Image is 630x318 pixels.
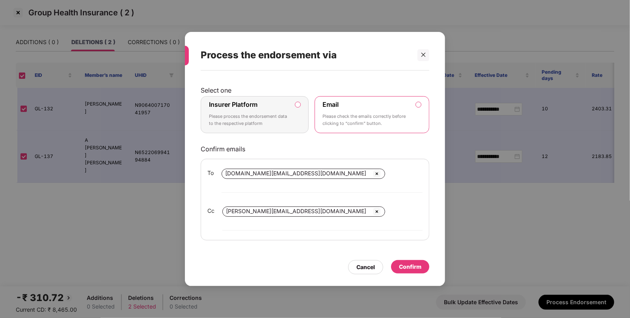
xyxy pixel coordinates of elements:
div: Cancel [356,263,375,272]
span: Cc [207,206,214,215]
div: Process the endorsement via [201,40,410,71]
p: Select one [201,86,429,94]
p: Please check the emails correctly before clicking to “confirm” button. [323,113,410,127]
img: svg+xml;base64,PHN2ZyBpZD0iQ3Jvc3MtMzJ4MzIiIHhtbG5zPSJodHRwOi8vd3d3LnczLm9yZy8yMDAwL3N2ZyIgd2lkdG... [372,207,382,216]
div: Confirm [399,262,421,271]
span: [PERSON_NAME][EMAIL_ADDRESS][DOMAIN_NAME] [226,208,366,214]
p: Please process the endorsement data to the respective platform [209,113,289,127]
img: svg+xml;base64,PHN2ZyBpZD0iQ3Jvc3MtMzJ4MzIiIHhtbG5zPSJodHRwOi8vd3d3LnczLm9yZy8yMDAwL3N2ZyIgd2lkdG... [372,169,382,179]
span: [DOMAIN_NAME][EMAIL_ADDRESS][DOMAIN_NAME] [225,170,366,177]
span: close [421,52,426,58]
p: Confirm emails [201,145,429,153]
label: Insurer Platform [209,100,257,108]
input: Insurer PlatformPlease process the endorsement data to the respective platform [295,102,300,107]
input: EmailPlease check the emails correctly before clicking to “confirm” button. [416,102,421,107]
label: Email [323,100,339,108]
span: To [207,169,214,177]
